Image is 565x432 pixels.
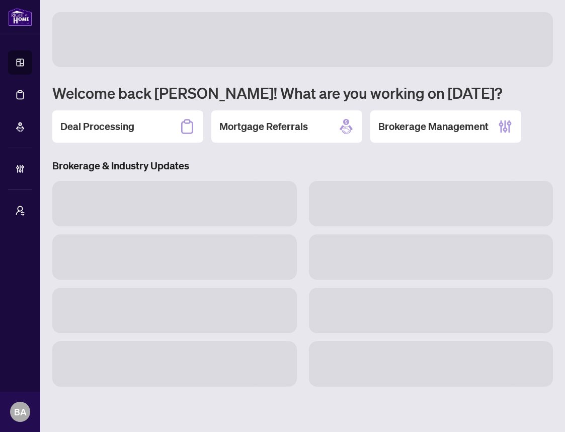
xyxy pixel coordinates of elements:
span: user-switch [15,206,25,216]
span: BA [14,405,27,419]
h2: Mortgage Referrals [219,119,308,134]
h2: Deal Processing [60,119,134,134]
img: logo [8,8,32,26]
h2: Brokerage Management [378,119,489,134]
h3: Brokerage & Industry Updates [52,159,553,173]
h1: Welcome back [PERSON_NAME]! What are you working on [DATE]? [52,83,553,102]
